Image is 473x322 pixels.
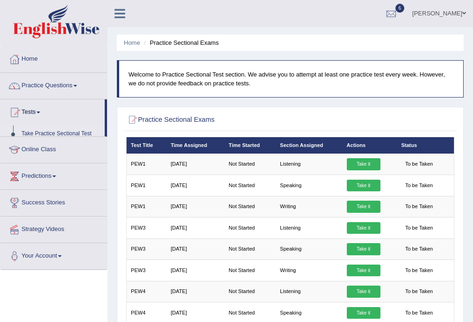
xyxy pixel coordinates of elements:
[401,201,437,213] span: To be Taken
[401,265,437,277] span: To be Taken
[0,137,107,160] a: Online Class
[0,46,107,70] a: Home
[224,260,276,281] td: Not Started
[166,281,224,302] td: [DATE]
[401,180,437,192] span: To be Taken
[166,196,224,217] td: [DATE]
[0,190,107,213] a: Success Stories
[166,154,224,175] td: [DATE]
[124,39,140,46] a: Home
[276,175,343,196] td: Speaking
[126,260,166,281] td: PEW3
[17,126,105,142] a: Take Practice Sectional Test
[347,158,380,170] a: Take it
[401,158,437,170] span: To be Taken
[276,154,343,175] td: Listening
[224,137,276,154] th: Time Started
[0,243,107,266] a: Your Account
[347,243,380,255] a: Take it
[347,180,380,192] a: Take it
[276,281,343,302] td: Listening
[166,238,224,259] td: [DATE]
[395,4,405,13] span: 6
[0,73,107,96] a: Practice Questions
[224,217,276,238] td: Not Started
[276,217,343,238] td: Listening
[0,163,107,187] a: Predictions
[224,175,276,196] td: Not Started
[347,222,380,234] a: Take it
[166,137,224,154] th: Time Assigned
[347,265,380,277] a: Take it
[401,243,437,255] span: To be Taken
[142,38,219,47] li: Practice Sectional Exams
[129,70,454,88] p: Welcome to Practice Sectional Test section. We advise you to attempt at least one practice test e...
[347,201,380,213] a: Take it
[224,154,276,175] td: Not Started
[224,281,276,302] td: Not Started
[401,286,437,298] span: To be Taken
[276,196,343,217] td: Writing
[166,260,224,281] td: [DATE]
[126,137,166,154] th: Test Title
[126,281,166,302] td: PEW4
[347,307,380,319] a: Take it
[126,114,330,126] h2: Practice Sectional Exams
[397,137,454,154] th: Status
[126,154,166,175] td: PEW1
[0,217,107,240] a: Strategy Videos
[166,175,224,196] td: [DATE]
[342,137,397,154] th: Actions
[166,217,224,238] td: [DATE]
[401,307,437,319] span: To be Taken
[126,175,166,196] td: PEW1
[126,196,166,217] td: PEW1
[347,286,380,298] a: Take it
[401,222,437,234] span: To be Taken
[224,196,276,217] td: Not Started
[126,238,166,259] td: PEW3
[276,260,343,281] td: Writing
[126,217,166,238] td: PEW3
[224,238,276,259] td: Not Started
[276,137,343,154] th: Section Assigned
[0,99,105,123] a: Tests
[276,238,343,259] td: Speaking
